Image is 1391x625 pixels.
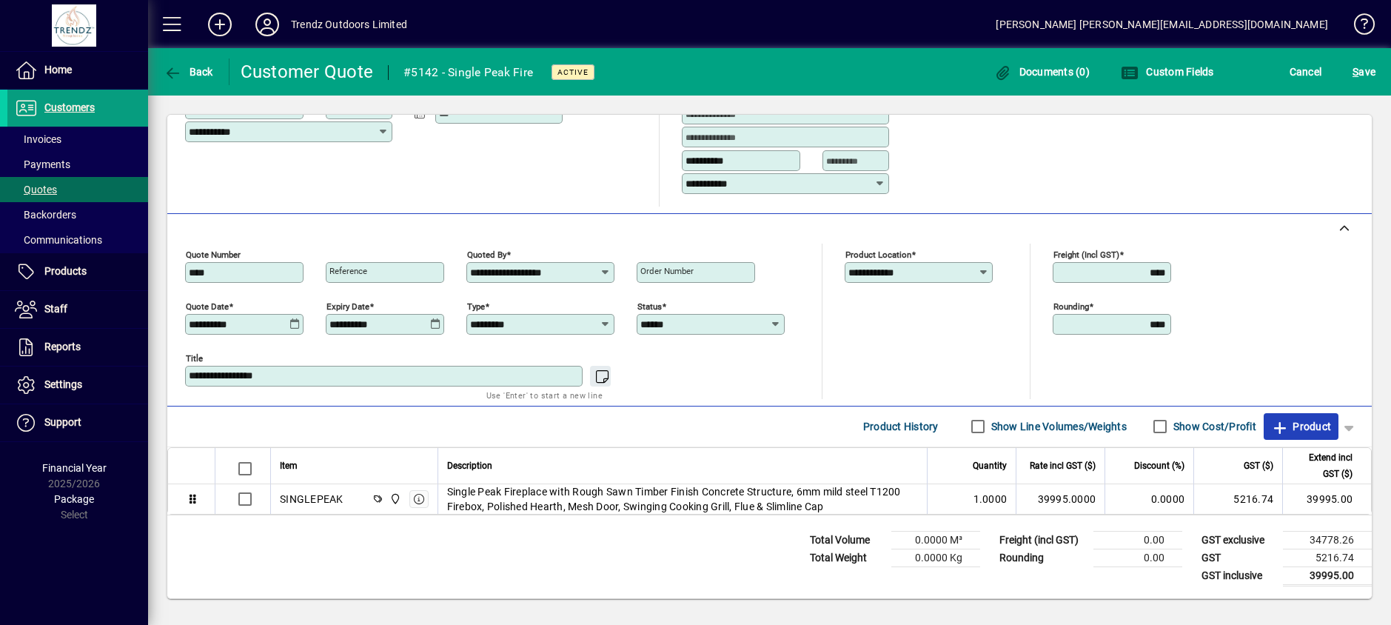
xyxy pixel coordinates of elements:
[160,59,217,85] button: Back
[1244,458,1273,474] span: GST ($)
[1193,484,1282,514] td: 5216.74
[54,493,94,505] span: Package
[1121,66,1214,78] span: Custom Fields
[1286,59,1326,85] button: Cancel
[486,387,603,404] mat-hint: Use 'Enter' to start a new line
[1093,549,1182,566] td: 0.00
[973,458,1007,474] span: Quantity
[1053,249,1119,259] mat-label: Freight (incl GST)
[244,11,291,38] button: Profile
[326,301,369,311] mat-label: Expiry date
[386,491,403,507] span: New Plymouth
[1194,531,1283,549] td: GST exclusive
[280,458,298,474] span: Item
[7,202,148,227] a: Backorders
[1093,531,1182,549] td: 0.00
[447,484,919,514] span: Single Peak Fireplace with Rough Sawn Timber Finish Concrete Structure, 6mm mild steel T1200 Fire...
[7,367,148,404] a: Settings
[7,177,148,202] a: Quotes
[44,416,81,428] span: Support
[1134,458,1184,474] span: Discount (%)
[1105,484,1193,514] td: 0.0000
[1283,566,1372,585] td: 39995.00
[44,64,72,76] span: Home
[241,60,374,84] div: Customer Quote
[7,52,148,89] a: Home
[891,549,980,566] td: 0.0000 Kg
[973,492,1008,507] span: 1.0000
[467,249,506,259] mat-label: Quoted by
[1194,549,1283,566] td: GST
[44,265,87,277] span: Products
[42,462,107,474] span: Financial Year
[447,458,492,474] span: Description
[15,158,70,170] span: Payments
[992,549,1093,566] td: Rounding
[7,127,148,152] a: Invoices
[148,59,229,85] app-page-header-button: Back
[164,66,213,78] span: Back
[1170,419,1256,434] label: Show Cost/Profit
[196,11,244,38] button: Add
[1025,492,1096,507] div: 39995.0000
[1030,458,1096,474] span: Rate incl GST ($)
[1283,549,1372,566] td: 5216.74
[7,291,148,328] a: Staff
[993,66,1090,78] span: Documents (0)
[863,415,939,438] span: Product History
[403,61,533,84] div: #5142 - Single Peak Fire
[802,531,891,549] td: Total Volume
[44,341,81,352] span: Reports
[1343,3,1372,51] a: Knowledge Base
[1282,484,1371,514] td: 39995.00
[1290,60,1322,84] span: Cancel
[44,303,67,315] span: Staff
[1053,301,1089,311] mat-label: Rounding
[291,13,407,36] div: Trendz Outdoors Limited
[186,301,229,311] mat-label: Quote date
[1194,566,1283,585] td: GST inclusive
[857,413,945,440] button: Product History
[802,549,891,566] td: Total Weight
[988,419,1127,434] label: Show Line Volumes/Weights
[7,152,148,177] a: Payments
[44,101,95,113] span: Customers
[15,209,76,221] span: Backorders
[1353,60,1375,84] span: ave
[7,227,148,253] a: Communications
[992,531,1093,549] td: Freight (incl GST)
[186,352,203,363] mat-label: Title
[1283,531,1372,549] td: 34778.26
[467,301,485,311] mat-label: Type
[44,378,82,390] span: Settings
[640,266,694,276] mat-label: Order number
[15,133,61,145] span: Invoices
[7,404,148,441] a: Support
[1264,413,1338,440] button: Product
[557,67,589,77] span: Active
[15,184,57,195] span: Quotes
[891,531,980,549] td: 0.0000 M³
[15,234,102,246] span: Communications
[845,249,911,259] mat-label: Product location
[7,329,148,366] a: Reports
[637,301,662,311] mat-label: Status
[990,59,1093,85] button: Documents (0)
[186,249,241,259] mat-label: Quote number
[1349,59,1379,85] button: Save
[996,13,1328,36] div: [PERSON_NAME] [PERSON_NAME][EMAIL_ADDRESS][DOMAIN_NAME]
[7,253,148,290] a: Products
[280,492,343,507] div: SINGLEPEAK
[329,266,367,276] mat-label: Reference
[1271,415,1331,438] span: Product
[1353,66,1358,78] span: S
[1292,449,1353,482] span: Extend incl GST ($)
[1117,59,1218,85] button: Custom Fields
